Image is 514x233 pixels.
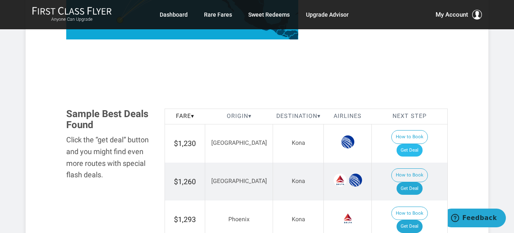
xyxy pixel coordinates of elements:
[174,215,196,224] span: $1,293
[165,109,205,124] th: Fare
[391,207,428,220] button: How to Book
[174,177,196,186] span: $1,260
[160,7,188,22] a: Dashboard
[436,10,468,20] span: My Account
[397,182,423,195] a: Get Deal
[205,109,273,124] th: Origin
[66,109,152,130] h3: Sample Best Deals Found
[248,113,252,120] span: ▾
[204,7,232,22] a: Rare Fares
[397,144,423,157] a: Get Deal
[341,135,354,148] span: United
[228,216,249,223] span: Phoenix
[317,113,321,120] span: ▾
[391,168,428,182] button: How to Book
[32,7,112,23] a: First Class FlyerAnyone Can Upgrade
[32,7,112,15] img: First Class Flyer
[292,216,305,223] span: Kona
[288,33,299,43] path: Nicaragua
[334,174,347,187] span: Delta Airlines
[306,7,349,22] a: Upgrade Advisor
[448,209,506,229] iframe: Opens a widget where you can find more information
[273,109,324,124] th: Destination
[292,178,305,185] span: Kona
[324,109,372,124] th: Airlines
[349,174,362,187] span: United
[248,7,290,22] a: Sweet Redeems
[66,134,152,181] div: Click the “get deal” button and you might find even more routes with special flash deals.
[284,30,299,38] path: Honduras
[292,139,305,146] span: Kona
[211,178,267,185] span: [GEOGRAPHIC_DATA]
[371,109,447,124] th: Next Step
[391,130,428,144] button: How to Book
[397,220,423,233] a: Get Deal
[282,34,287,37] path: El Salvador
[341,212,354,225] span: Delta Airlines
[191,113,194,120] span: ▾
[32,17,112,22] small: Anyone Can Upgrade
[436,10,482,20] button: My Account
[276,25,286,36] path: Guatemala
[174,139,196,148] span: $1,230
[211,139,267,146] span: [GEOGRAPHIC_DATA]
